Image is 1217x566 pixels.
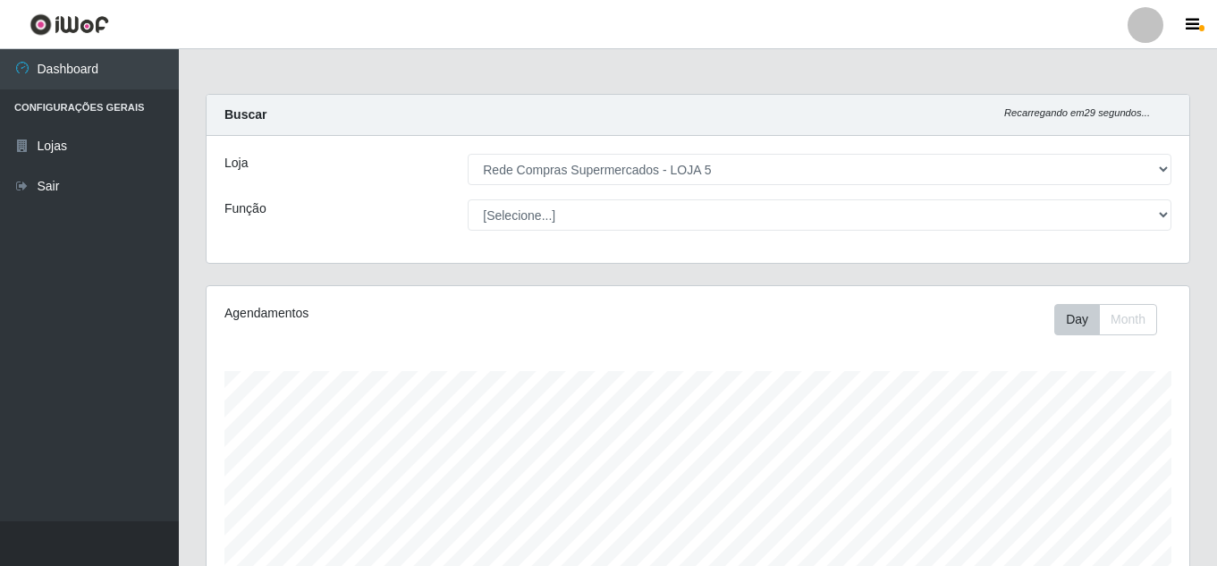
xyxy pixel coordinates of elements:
[224,199,266,218] label: Função
[1054,304,1171,335] div: Toolbar with button groups
[1054,304,1157,335] div: First group
[30,13,109,36] img: CoreUI Logo
[1099,304,1157,335] button: Month
[1054,304,1100,335] button: Day
[1004,107,1150,118] i: Recarregando em 29 segundos...
[224,107,266,122] strong: Buscar
[224,154,248,173] label: Loja
[224,304,604,323] div: Agendamentos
